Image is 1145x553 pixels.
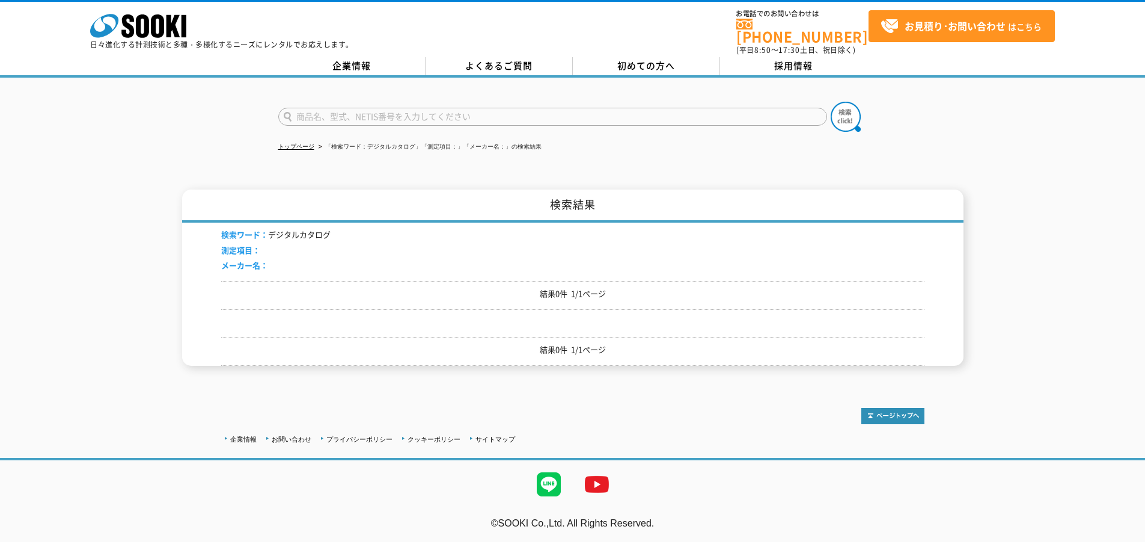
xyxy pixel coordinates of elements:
a: 企業情報 [278,57,426,75]
a: 企業情報 [230,436,257,443]
span: はこちら [881,17,1042,36]
img: LINE [525,460,573,508]
h1: 検索結果 [182,190,963,223]
span: 測定項目： [221,244,260,256]
a: お問い合わせ [272,436,311,443]
strong: お見積り･お問い合わせ [905,19,1006,33]
li: デジタルカタログ [221,229,331,241]
a: 採用情報 [720,57,867,75]
img: YouTube [573,460,621,508]
span: お電話でのお問い合わせは [736,10,869,17]
a: プライバシーポリシー [326,436,392,443]
img: btn_search.png [831,102,861,132]
span: 17:30 [778,45,800,55]
input: 商品名、型式、NETIS番号を入力してください [278,108,827,126]
span: メーカー名： [221,259,268,271]
a: お見積り･お問い合わせはこちら [869,10,1055,42]
span: 検索ワード： [221,229,268,240]
span: (平日 ～ 土日、祝日除く) [736,45,855,55]
span: 8:50 [754,45,771,55]
a: クッキーポリシー [408,436,460,443]
a: サイトマップ [475,436,515,443]
p: 結果0件 1/1ページ [221,344,924,356]
a: [PHONE_NUMBER] [736,19,869,43]
li: 「検索ワード：デジタルカタログ」「測定項目：」「メーカー名：」の検索結果 [316,141,542,153]
p: 日々進化する計測技術と多種・多様化するニーズにレンタルでお応えします。 [90,41,353,48]
span: 初めての方へ [617,59,675,72]
a: トップページ [278,143,314,150]
img: トップページへ [861,408,924,424]
a: 初めての方へ [573,57,720,75]
p: 結果0件 1/1ページ [221,288,924,300]
a: テストMail [1099,530,1145,540]
a: よくあるご質問 [426,57,573,75]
